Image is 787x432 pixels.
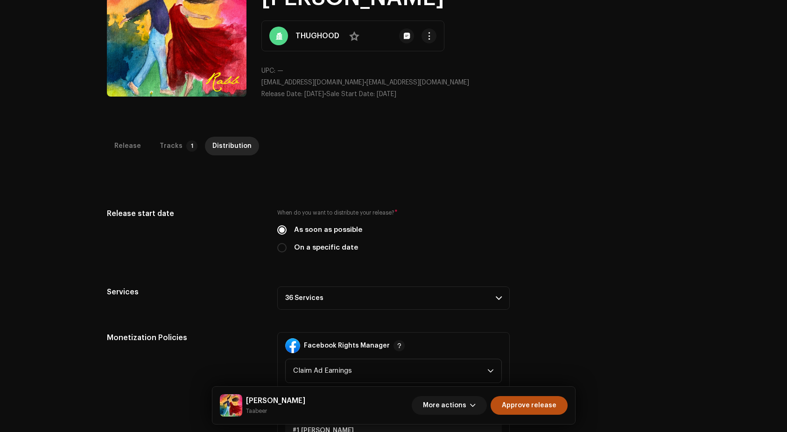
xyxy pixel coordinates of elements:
span: Claim Ad Earnings [293,359,487,383]
span: UPC: [261,68,275,74]
div: Distribution [212,137,252,155]
button: Approve release [491,396,568,415]
span: Approve release [502,396,556,415]
span: Release Date: [261,91,302,98]
p: • [261,78,680,88]
h5: Rabb [246,395,305,406]
small: Rabb [246,406,305,416]
small: When do you want to distribute your release? [277,208,394,217]
strong: Facebook Rights Manager [304,342,390,349]
label: As soon as possible [294,225,362,235]
img: 9b3781ae-28b8-4be8-be05-8cf66cd18dfd [220,394,242,417]
span: Sale Start Date: [326,91,375,98]
span: • [261,91,326,98]
p-accordion-header: 36 Services [277,286,510,310]
p-badge: 1 [186,140,197,152]
h5: Release start date [107,208,262,219]
label: On a specific date [294,243,358,253]
h5: Services [107,286,262,298]
span: — [277,68,283,74]
span: [EMAIL_ADDRESS][DOMAIN_NAME] [366,79,469,86]
span: [DATE] [304,91,324,98]
span: [DATE] [377,91,396,98]
button: More actions [412,396,487,415]
div: dropdown trigger [487,359,494,383]
div: Tracks [160,137,183,155]
span: More actions [423,396,466,415]
span: [EMAIL_ADDRESS][DOMAIN_NAME] [261,79,364,86]
h5: Monetization Policies [107,332,262,343]
strong: THUGHOOD [295,30,339,42]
